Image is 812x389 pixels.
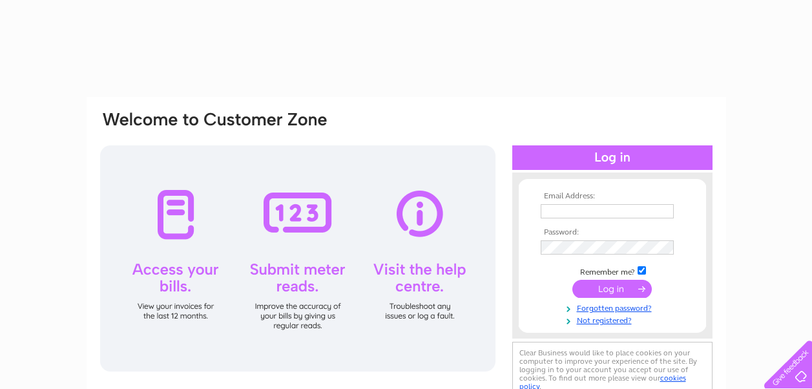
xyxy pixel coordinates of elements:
[537,228,687,237] th: Password:
[541,301,687,313] a: Forgotten password?
[537,264,687,277] td: Remember me?
[541,313,687,326] a: Not registered?
[572,280,652,298] input: Submit
[537,192,687,201] th: Email Address:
